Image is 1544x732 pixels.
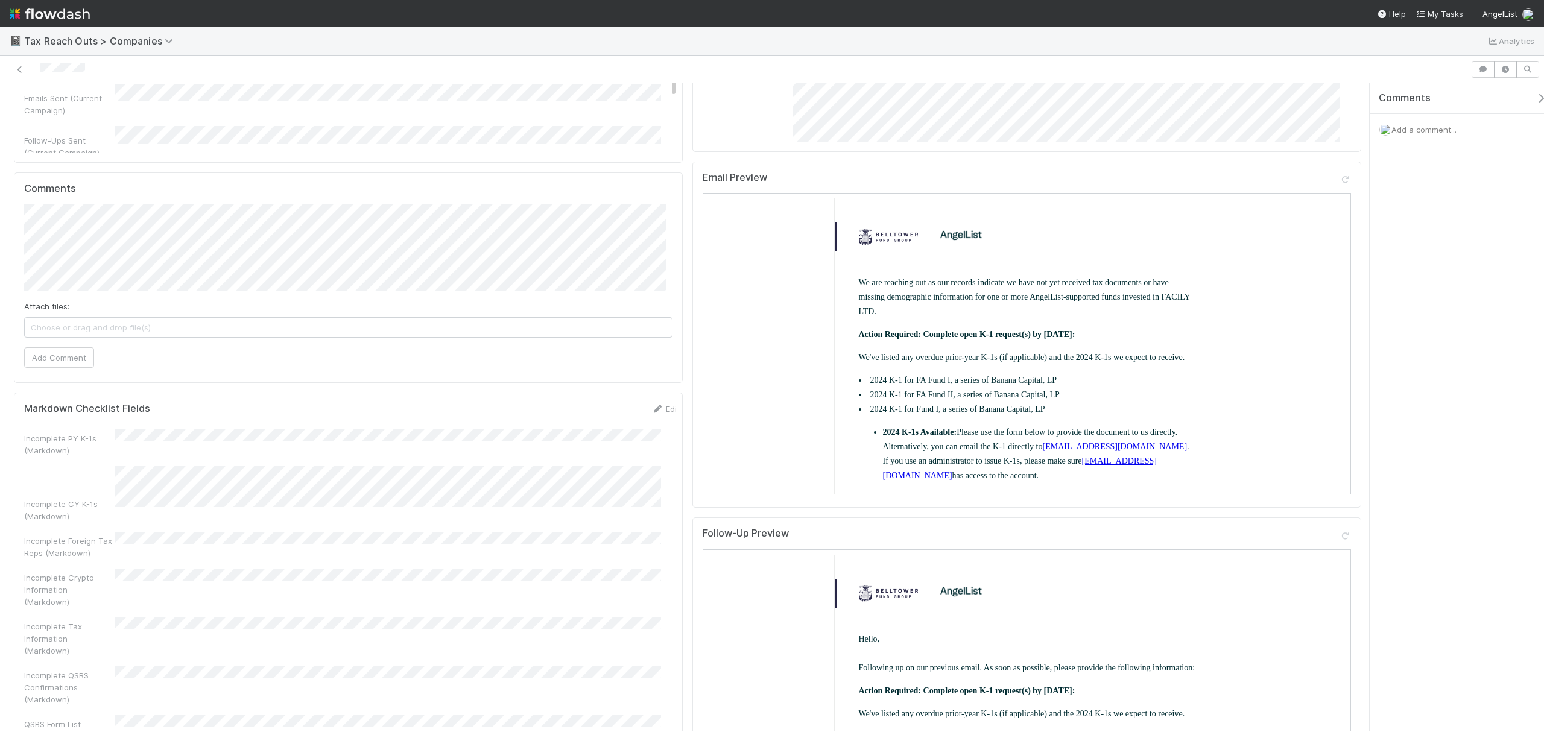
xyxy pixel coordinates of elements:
[180,232,492,289] p: Please use the form below to provide the document to us directly. Alternatively, you can email th...
[24,300,69,312] label: Attach files:
[1377,8,1406,20] div: Help
[134,35,215,52] img: Belltower Fund Group
[703,172,767,184] h5: Email Preview
[156,157,492,171] p: We've listed any overdue prior-year K-1s (if applicable) and the 2024 K-1s we expect to receive.
[24,669,115,705] div: Incomplete QSBS Confirmations (Markdown)
[24,403,150,415] h5: Markdown Checklist Fields
[703,528,789,540] h5: Follow-Up Preview
[1416,9,1463,19] span: My Tasks
[24,432,115,456] div: Incomplete PY K-1s (Markdown)
[25,318,672,337] span: Choose or drag and drop file(s)
[24,535,115,559] div: Incomplete Foreign Tax Reps (Markdown)
[156,180,492,194] li: 2024 K-1 for FA Fund I, a series of Banana Capital, LP
[156,209,492,223] li: 2024 K-1 for Fund I, a series of Banana Capital, LP
[1487,34,1534,48] a: Analytics
[180,298,492,327] p: Please use the form below to provide the estimated date at which we can expect to receive the K-1s.
[24,620,115,657] div: Incomplete Tax Information (Markdown)
[156,194,492,209] li: 2024 K-1 for FA Fund II, a series of Banana Capital, LP
[156,82,492,125] p: Hello, Following up on our previous email. As soon as possible, please provide the following info...
[1379,92,1431,104] span: Comments
[651,404,680,414] a: Edit
[180,234,254,243] strong: 2024 K-1s Available:
[1522,8,1534,21] img: avatar_d45d11ee-0024-4901-936f-9df0a9cc3b4e.png
[24,92,115,116] div: Emails Sent (Current Campaign)
[10,36,22,46] span: 📓
[10,4,90,24] img: logo-inverted-e16ddd16eac7371096b0.svg
[24,35,179,47] span: Tax Reach Outs > Companies
[237,35,279,47] img: AngelList
[340,248,484,257] a: [EMAIL_ADDRESS][DOMAIN_NAME]
[1379,124,1391,136] img: avatar_d45d11ee-0024-4901-936f-9df0a9cc3b4e.png
[24,498,115,522] div: Incomplete CY K-1s (Markdown)
[24,134,115,159] div: Follow-Ups Sent (Current Campaign)
[1416,8,1463,20] a: My Tasks
[156,136,372,145] strong: Action Required: Complete open K-1 request(s) by [DATE]:
[156,82,492,125] p: We are reaching out as our records indicate we have not yet received tax documents or have missin...
[1482,9,1517,19] span: AngelList
[1391,125,1457,134] span: Add a comment...
[24,347,94,368] button: Add Comment
[24,572,115,608] div: Incomplete Crypto Information (Markdown)
[24,183,672,195] h5: Comments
